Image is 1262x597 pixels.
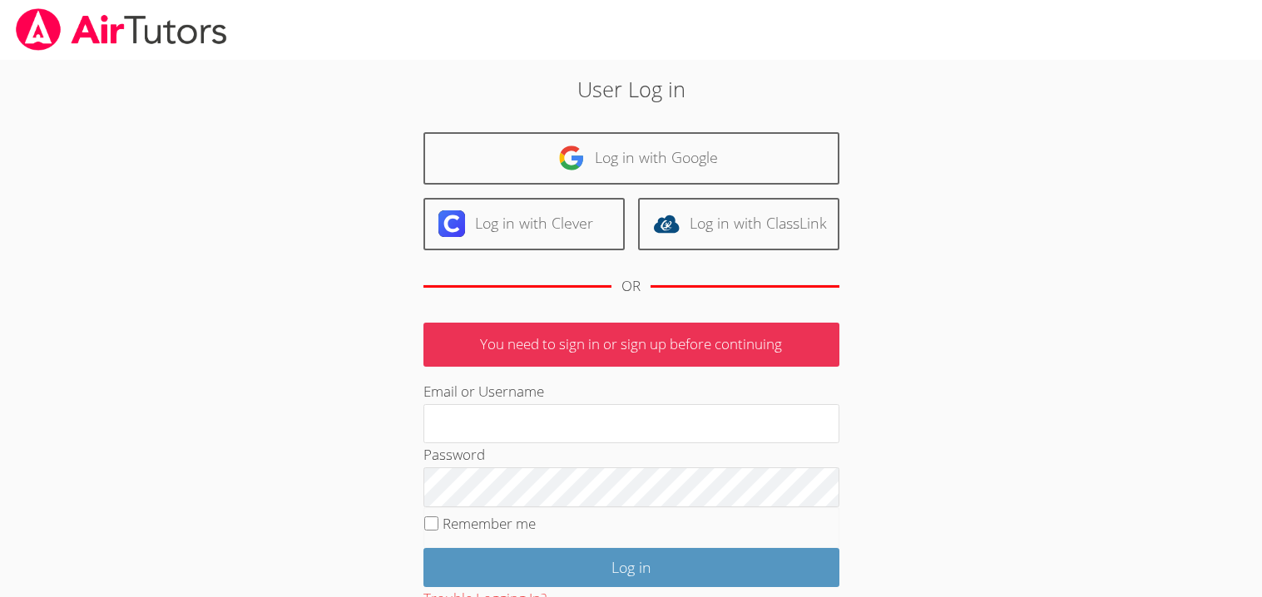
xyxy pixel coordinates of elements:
label: Password [423,445,485,464]
img: google-logo-50288ca7cdecda66e5e0955fdab243c47b7ad437acaf1139b6f446037453330a.svg [558,145,585,171]
img: classlink-logo-d6bb404cc1216ec64c9a2012d9dc4662098be43eaf13dc465df04b49fa7ab582.svg [653,210,680,237]
a: Log in with Clever [423,198,625,250]
label: Email or Username [423,382,544,401]
img: airtutors_banner-c4298cdbf04f3fff15de1276eac7730deb9818008684d7c2e4769d2f7ddbe033.png [14,8,229,51]
div: OR [621,274,641,298]
input: Log in [423,548,839,587]
img: clever-logo-6eab21bc6e7a338710f1a6ff85c0baf02591cd810cc4098c63d3a4b26e2feb20.svg [438,210,465,237]
h2: User Log in [290,73,972,105]
p: You need to sign in or sign up before continuing [423,323,839,367]
a: Log in with Google [423,132,839,185]
label: Remember me [443,514,536,533]
a: Log in with ClassLink [638,198,839,250]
